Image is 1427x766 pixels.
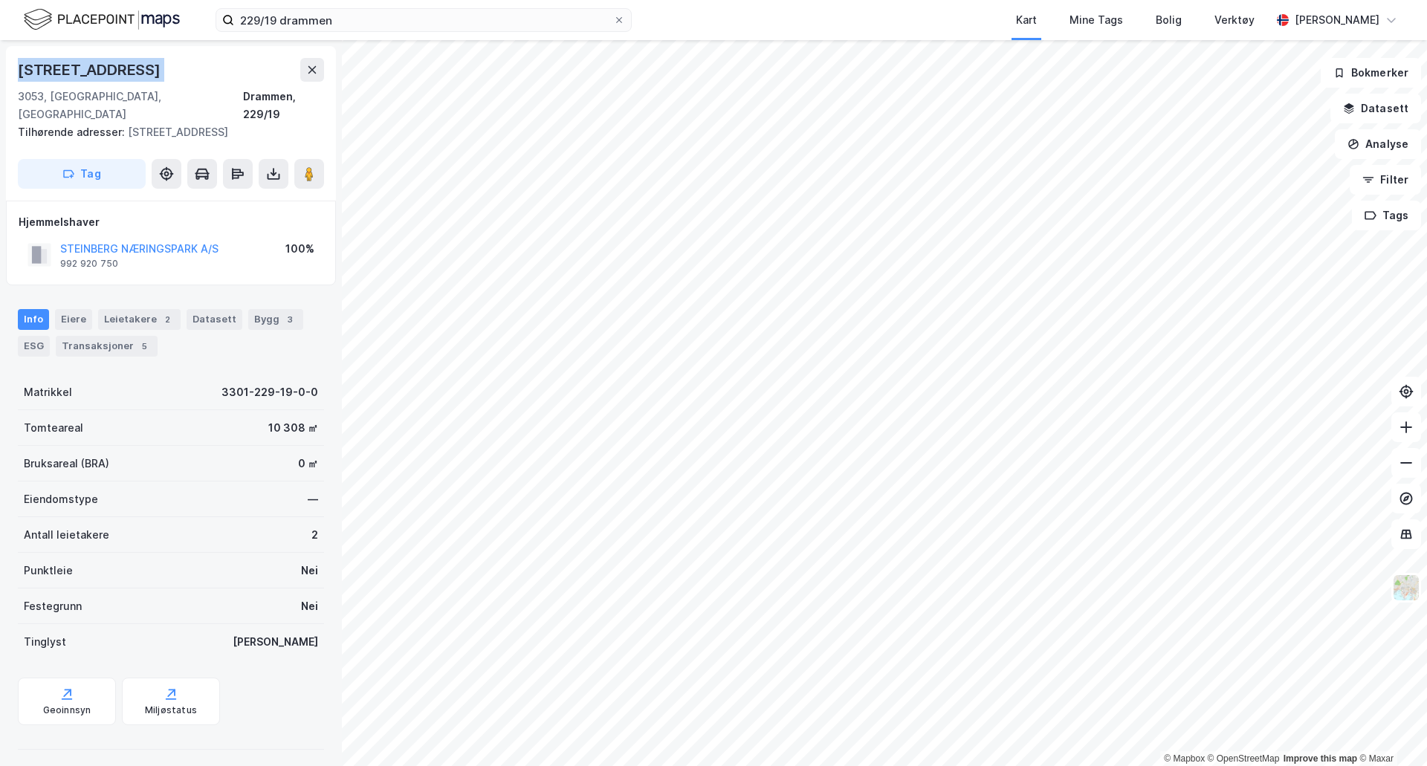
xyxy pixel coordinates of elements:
[18,309,49,330] div: Info
[24,7,180,33] img: logo.f888ab2527a4732fd821a326f86c7f29.svg
[1392,574,1420,602] img: Z
[308,490,318,508] div: —
[24,597,82,615] div: Festegrunn
[145,704,197,716] div: Miljøstatus
[1330,94,1421,123] button: Datasett
[1284,753,1357,764] a: Improve this map
[60,258,118,270] div: 992 920 750
[18,58,164,82] div: [STREET_ADDRESS]
[233,633,318,651] div: [PERSON_NAME]
[160,312,175,327] div: 2
[301,562,318,580] div: Nei
[1295,11,1379,29] div: [PERSON_NAME]
[243,88,324,123] div: Drammen, 229/19
[298,455,318,473] div: 0 ㎡
[248,309,303,330] div: Bygg
[24,490,98,508] div: Eiendomstype
[1208,753,1280,764] a: OpenStreetMap
[1321,58,1421,88] button: Bokmerker
[1352,201,1421,230] button: Tags
[55,309,92,330] div: Eiere
[18,88,243,123] div: 3053, [GEOGRAPHIC_DATA], [GEOGRAPHIC_DATA]
[187,309,242,330] div: Datasett
[301,597,318,615] div: Nei
[56,336,158,357] div: Transaksjoner
[282,312,297,327] div: 3
[18,159,146,189] button: Tag
[285,240,314,258] div: 100%
[24,455,109,473] div: Bruksareal (BRA)
[18,126,128,138] span: Tilhørende adresser:
[1016,11,1037,29] div: Kart
[221,383,318,401] div: 3301-229-19-0-0
[1350,165,1421,195] button: Filter
[98,309,181,330] div: Leietakere
[234,9,613,31] input: Søk på adresse, matrikkel, gårdeiere, leietakere eller personer
[43,704,91,716] div: Geoinnsyn
[268,419,318,437] div: 10 308 ㎡
[1214,11,1255,29] div: Verktøy
[24,526,109,544] div: Antall leietakere
[137,339,152,354] div: 5
[24,562,73,580] div: Punktleie
[19,213,323,231] div: Hjemmelshaver
[24,419,83,437] div: Tomteareal
[24,633,66,651] div: Tinglyst
[1070,11,1123,29] div: Mine Tags
[1353,695,1427,766] iframe: Chat Widget
[1164,753,1205,764] a: Mapbox
[1335,129,1421,159] button: Analyse
[18,336,50,357] div: ESG
[24,383,72,401] div: Matrikkel
[1353,695,1427,766] div: Kontrollprogram for chat
[1156,11,1182,29] div: Bolig
[18,123,312,141] div: [STREET_ADDRESS]
[311,526,318,544] div: 2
